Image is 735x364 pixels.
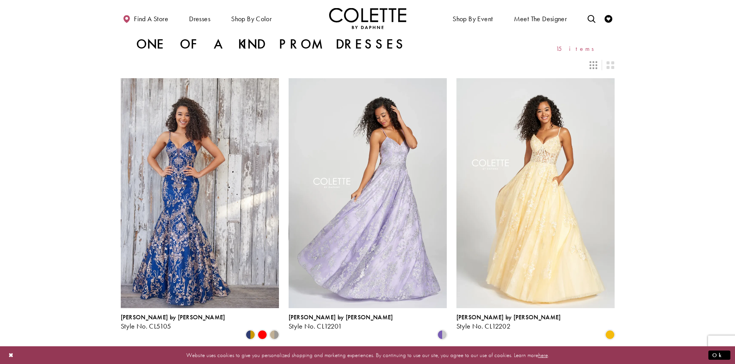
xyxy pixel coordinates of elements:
[289,78,447,308] a: Visit Colette by Daphne Style No. CL12201 Page
[289,322,342,330] span: Style No. CL12201
[229,8,274,29] span: Shop by color
[586,8,597,29] a: Toggle search
[607,61,614,69] span: Switch layout to 2 columns
[136,37,407,52] h1: One of a Kind Prom Dresses
[289,314,393,330] div: Colette by Daphne Style No. CL12201
[289,313,393,321] span: [PERSON_NAME] by [PERSON_NAME]
[5,348,18,362] button: Close Dialog
[514,15,567,23] span: Meet the designer
[538,351,548,359] a: here
[329,8,406,29] a: Visit Home Page
[121,314,225,330] div: Colette by Daphne Style No. CL5105
[605,330,615,339] i: Buttercup
[556,45,599,52] span: 15 items
[456,322,511,330] span: Style No. CL12202
[329,8,406,29] img: Colette by Daphne
[438,330,447,339] i: Violet/Silver
[456,313,561,321] span: [PERSON_NAME] by [PERSON_NAME]
[451,8,495,29] span: Shop By Event
[456,314,561,330] div: Colette by Daphne Style No. CL12202
[121,78,279,308] a: Visit Colette by Daphne Style No. CL5105 Page
[270,330,279,339] i: Gold/Pewter
[603,8,614,29] a: Check Wishlist
[590,61,597,69] span: Switch layout to 3 columns
[512,8,569,29] a: Meet the designer
[456,78,615,308] a: Visit Colette by Daphne Style No. CL12202 Page
[708,350,730,360] button: Submit Dialog
[258,330,267,339] i: Red
[134,15,168,23] span: Find a store
[116,57,619,74] div: Layout Controls
[246,330,255,339] i: Navy Blue/Gold
[187,8,212,29] span: Dresses
[121,313,225,321] span: [PERSON_NAME] by [PERSON_NAME]
[189,15,210,23] span: Dresses
[453,15,493,23] span: Shop By Event
[121,8,170,29] a: Find a store
[56,350,679,360] p: Website uses cookies to give you personalized shopping and marketing experiences. By continuing t...
[231,15,272,23] span: Shop by color
[121,322,171,330] span: Style No. CL5105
